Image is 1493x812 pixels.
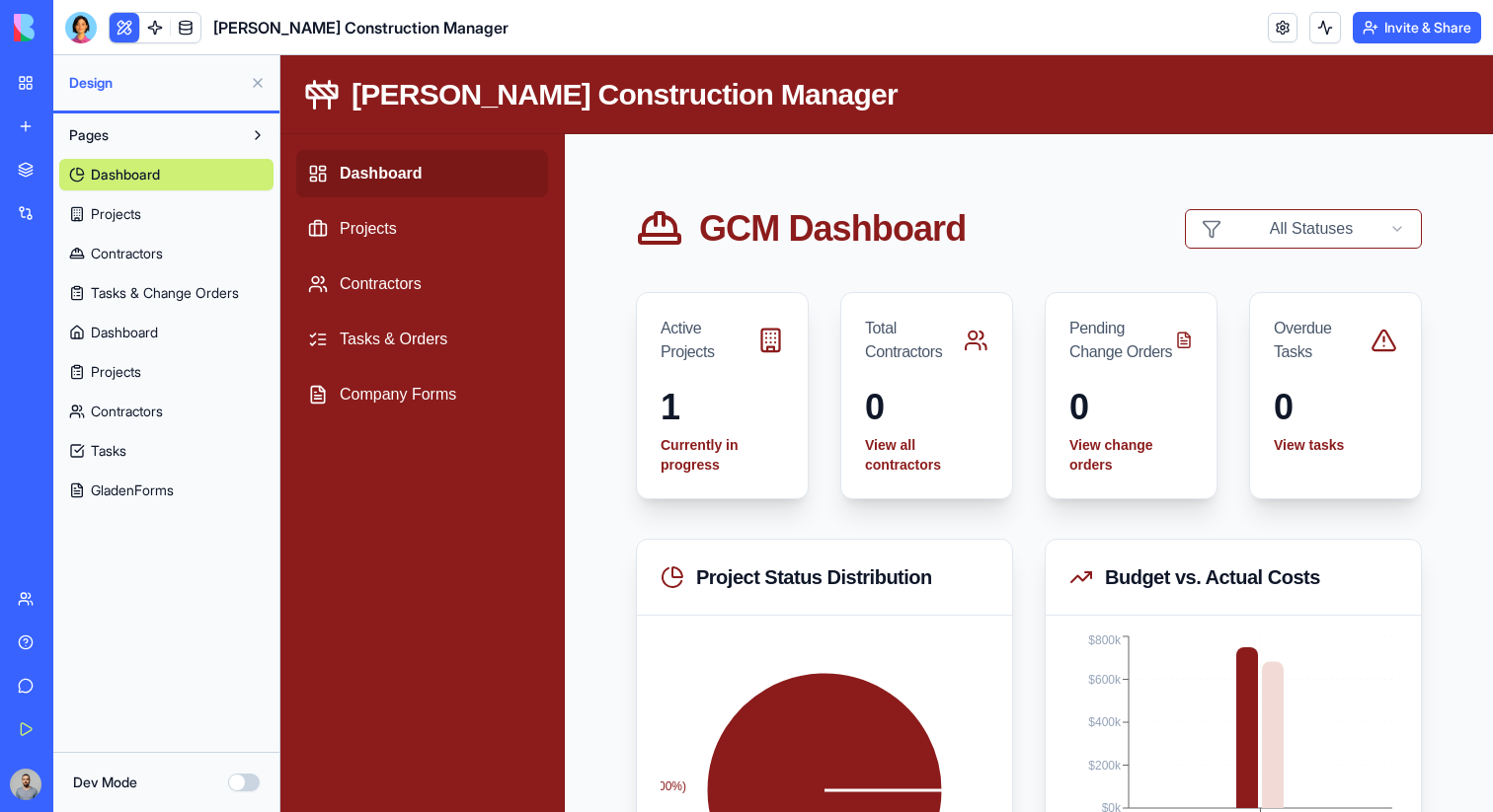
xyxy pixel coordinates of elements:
div: Overdue Tasks [993,261,1090,309]
a: Projects [16,150,268,197]
a: View tasks [993,380,1117,400]
tspan: $0k [822,746,841,760]
a: Dashboard [59,159,274,190]
button: Invite & Share [1353,12,1481,43]
div: Total Contractors [585,261,683,309]
span: Projects [91,362,141,382]
span: Dashboard [91,323,158,342]
a: Tasks [59,435,274,467]
a: Currently in progress [380,380,504,419]
h1: [PERSON_NAME] Construction Manager [71,22,617,57]
a: View all contractors [585,380,708,419]
div: Budget vs. Actual Costs [789,508,1117,536]
div: Pending Change Orders [789,261,895,309]
a: Company Forms [16,316,268,363]
span: Contractors [91,402,163,421]
div: 0 [585,332,708,372]
h1: GCM Dashboard [419,154,685,193]
div: 1 [380,332,504,372]
span: Contractors [91,244,163,263]
span: Design [69,73,242,93]
div: 0 [993,332,1117,372]
span: Pages [69,125,109,145]
span: Tasks & Change Orders [91,283,239,303]
span: [PERSON_NAME] Construction Manager [213,16,509,39]
a: GladenForms [59,475,274,506]
button: Pages [59,119,242,151]
tspan: $200k [808,703,841,717]
label: Dev Mode [73,773,137,792]
div: Project Status Distribution [380,508,708,536]
img: image_123650291_bsq8ao.jpg [10,769,41,800]
a: View change orders [789,380,912,419]
span: Dashboard [91,165,160,185]
a: Tasks & Change Orders [59,277,274,309]
a: Dashboard [16,95,268,142]
div: 0 [789,332,912,372]
span: Tasks [91,441,126,461]
tspan: $600k [808,618,841,631]
span: Projects [91,204,141,224]
tspan: $800k [808,578,841,592]
tspan: $400k [808,660,841,674]
a: [PERSON_NAME] Construction Manager [20,18,621,61]
div: Active Projects [380,261,477,309]
a: Projects [59,198,274,230]
img: logo [14,14,136,41]
a: Tasks & Orders [16,260,268,308]
a: Contractors [16,205,268,253]
a: Contractors [59,396,274,427]
a: Dashboard [59,317,274,348]
a: Contractors [59,238,274,269]
a: Projects [59,356,274,388]
span: GladenForms [91,480,174,500]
